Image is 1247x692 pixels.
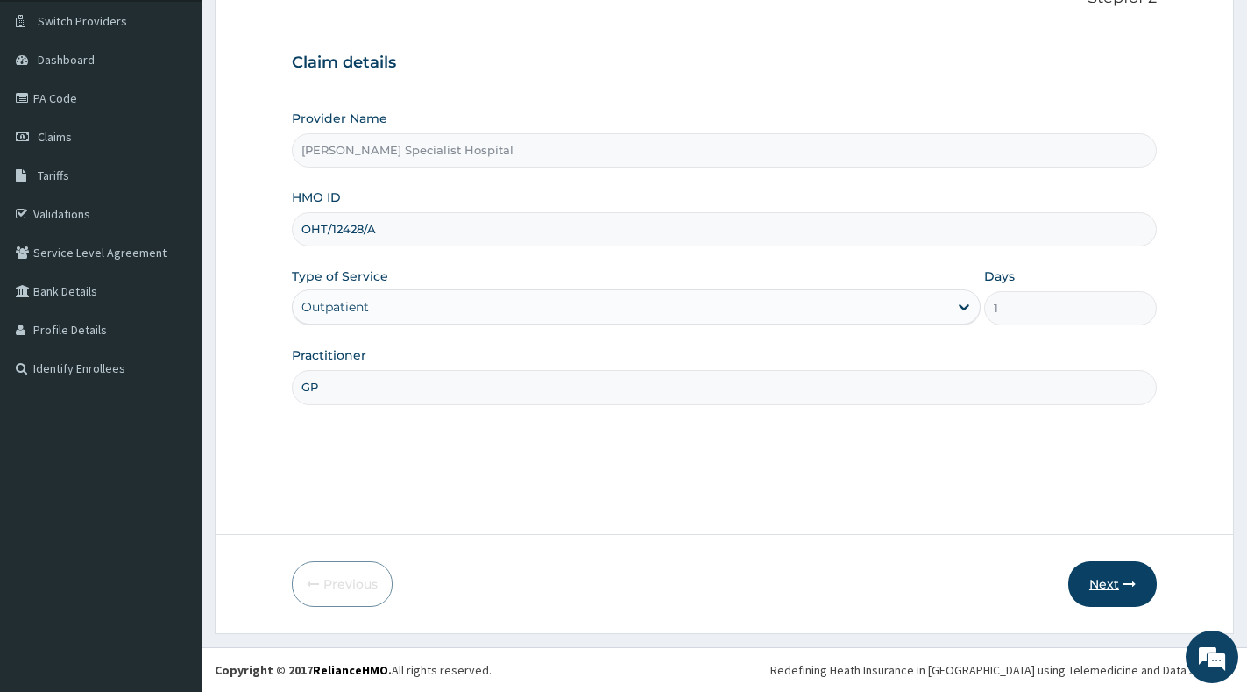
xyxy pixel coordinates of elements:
[770,661,1234,679] div: Redefining Heath Insurance in [GEOGRAPHIC_DATA] using Telemedicine and Data Science!
[292,189,341,206] label: HMO ID
[215,662,392,678] strong: Copyright © 2017 .
[1068,561,1157,607] button: Next
[292,561,393,607] button: Previous
[292,268,388,285] label: Type of Service
[292,370,1157,404] input: Enter Name
[38,129,72,145] span: Claims
[292,54,1157,73] h3: Claim details
[38,13,127,29] span: Switch Providers
[292,346,366,364] label: Practitioner
[38,168,69,183] span: Tariffs
[292,212,1157,246] input: Enter HMO ID
[202,647,1247,692] footer: All rights reserved.
[984,268,1015,285] label: Days
[292,110,387,127] label: Provider Name
[313,662,388,678] a: RelianceHMO
[301,298,369,316] div: Outpatient
[38,52,95,68] span: Dashboard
